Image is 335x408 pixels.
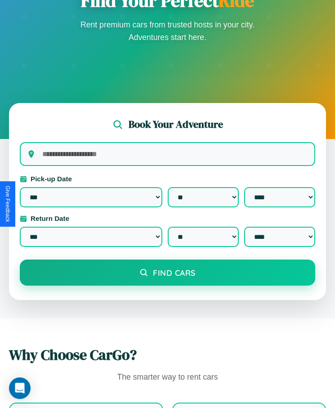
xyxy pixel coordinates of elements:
[20,215,315,222] label: Return Date
[9,377,31,399] div: Open Intercom Messenger
[129,117,223,131] h2: Book Your Adventure
[9,345,326,365] h2: Why Choose CarGo?
[9,370,326,385] p: The smarter way to rent cars
[4,186,11,222] div: Give Feedback
[78,18,258,44] p: Rent premium cars from trusted hosts in your city. Adventures start here.
[20,175,315,183] label: Pick-up Date
[20,260,315,286] button: Find Cars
